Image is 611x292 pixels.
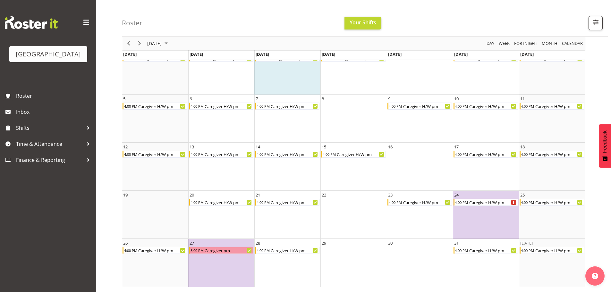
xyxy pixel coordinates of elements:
div: 21 [256,192,260,198]
div: 4:00 PM [521,103,535,109]
div: 4:00 PM [521,199,535,205]
table: of October 2025 [122,46,585,287]
div: October 2025 [145,37,172,50]
div: Caregiver H/W pm [138,103,187,109]
div: Caregiver H/W pm [469,247,518,254]
div: Caregiver H/W pm Begin From Wednesday, October 15, 2025 at 4:00:00 PM GMT+13:00 Ends At Wednesday... [321,151,386,158]
div: 4:00 PM [454,199,469,205]
span: [DATE] [123,51,137,57]
td: Tuesday, October 28, 2025 [254,239,320,287]
td: Wednesday, October 22, 2025 [320,191,386,239]
div: Caregiver H/W pm [138,151,187,157]
button: Fortnight [513,40,539,48]
div: 16 [388,144,393,150]
td: Sunday, September 28, 2025 [122,46,188,95]
div: 20 [190,192,194,198]
div: 31 [454,240,459,246]
div: 4:00 PM [190,151,204,157]
td: Saturday, October 25, 2025 [519,191,585,239]
td: Thursday, October 23, 2025 [387,191,453,239]
div: 11 [520,96,525,102]
span: Day [486,40,495,48]
div: 28 [256,240,260,246]
td: Monday, October 27, 2025 [188,239,254,287]
div: Caregiver H/W pm [535,247,584,254]
td: Sunday, October 5, 2025 [122,95,188,143]
td: Tuesday, September 30, 2025 [254,46,320,95]
div: Caregiver H/W pm Begin From Tuesday, October 21, 2025 at 4:00:00 PM GMT+13:00 Ends At Tuesday, Oc... [255,199,319,206]
td: Wednesday, October 8, 2025 [320,95,386,143]
div: Caregiver H/W pm [270,103,319,109]
span: Roster [16,91,93,101]
td: Saturday, November 1, 2025 [519,239,585,287]
td: Friday, October 3, 2025 [453,46,519,95]
span: Fortnight [513,40,538,48]
button: Previous [124,40,133,48]
span: Time & Attendance [16,139,83,149]
td: Tuesday, October 21, 2025 [254,191,320,239]
div: 4:00 PM [190,199,204,205]
div: Caregiver H/W pm Begin From Sunday, October 26, 2025 at 4:00:00 PM GMT+13:00 Ends At Sunday, Octo... [123,247,187,254]
div: Caregiver H/W pm Begin From Saturday, October 18, 2025 at 4:00:00 PM GMT+13:00 Ends At Saturday, ... [520,151,584,158]
div: Caregiver H/W pm [336,151,385,157]
td: Friday, October 10, 2025 [453,95,519,143]
div: 24 [454,192,459,198]
td: Thursday, October 2, 2025 [387,46,453,95]
div: 4:00 PM [454,247,469,254]
div: Caregiver H/W pm [535,103,584,109]
h4: Roster [122,19,142,27]
div: Caregiver H/W pm Begin From Monday, October 6, 2025 at 4:00:00 PM GMT+13:00 Ends At Monday, Octob... [189,103,253,110]
div: Caregiver H/W pm [138,247,187,254]
button: Timeline Week [498,40,511,48]
div: Caregiver H/W pm [469,103,518,109]
div: previous period [123,37,134,50]
div: 5:00 PM [190,247,204,254]
span: [DATE] [190,51,203,57]
div: 18 [520,144,525,150]
div: 14 [256,144,260,150]
td: Wednesday, October 15, 2025 [320,143,386,191]
div: Caregiver H/W pm [403,199,452,205]
div: 4:00 PM [454,151,469,157]
div: 4:00 PM [123,103,138,109]
div: Caregiver H/W pm Begin From Tuesday, October 7, 2025 at 4:00:00 PM GMT+13:00 Ends At Tuesday, Oct... [255,103,319,110]
div: 17 [454,144,459,150]
td: Saturday, October 4, 2025 [519,46,585,95]
div: Caregiver H/W pm Begin From Saturday, October 11, 2025 at 4:00:00 PM GMT+13:00 Ends At Saturday, ... [520,103,584,110]
td: Monday, October 13, 2025 [188,143,254,191]
td: Monday, September 29, 2025 [188,46,254,95]
button: October 2025 [146,40,171,48]
div: Caregiver H/W pm Begin From Saturday, November 1, 2025 at 4:00:00 PM GMT+13:00 Ends At Saturday, ... [520,247,584,254]
div: [DATE] [520,240,533,246]
div: 30 [388,240,393,246]
div: 4:00 PM [256,247,270,254]
div: 4:00 PM [123,151,138,157]
div: Caregiver H/W pm [270,247,319,254]
button: Filter Shifts [589,16,603,30]
div: Caregiver H/W pm [270,151,319,157]
div: Caregiver pm Begin From Monday, October 27, 2025 at 5:00:00 PM GMT+13:00 Ends At Monday, October ... [189,247,253,254]
span: Feedback [602,130,608,153]
div: of October 2025 [122,22,585,287]
td: Saturday, October 11, 2025 [519,95,585,143]
span: Inbox [16,107,93,117]
div: Caregiver H/W pm Begin From Thursday, October 9, 2025 at 4:00:00 PM GMT+13:00 Ends At Thursday, O... [387,103,452,110]
button: Month [561,40,584,48]
div: Caregiver H/W pm [204,103,253,109]
span: [DATE] [454,51,468,57]
td: Wednesday, October 1, 2025 [320,46,386,95]
div: 25 [520,192,525,198]
span: Month [541,40,558,48]
div: 9 [388,96,390,102]
div: 5 [123,96,125,102]
div: Caregiver H/W pm Begin From Monday, October 20, 2025 at 4:00:00 PM GMT+13:00 Ends At Monday, Octo... [189,199,253,206]
div: 4:00 PM [454,103,469,109]
td: Sunday, October 12, 2025 [122,143,188,191]
div: 19 [123,192,128,198]
span: [DATE] [520,51,534,57]
div: 12 [123,144,128,150]
div: Caregiver H/W pm Begin From Friday, October 10, 2025 at 4:00:00 PM GMT+13:00 Ends At Friday, Octo... [454,103,518,110]
div: 10 [454,96,459,102]
div: 4:00 PM [256,103,270,109]
td: Friday, October 24, 2025 [453,191,519,239]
